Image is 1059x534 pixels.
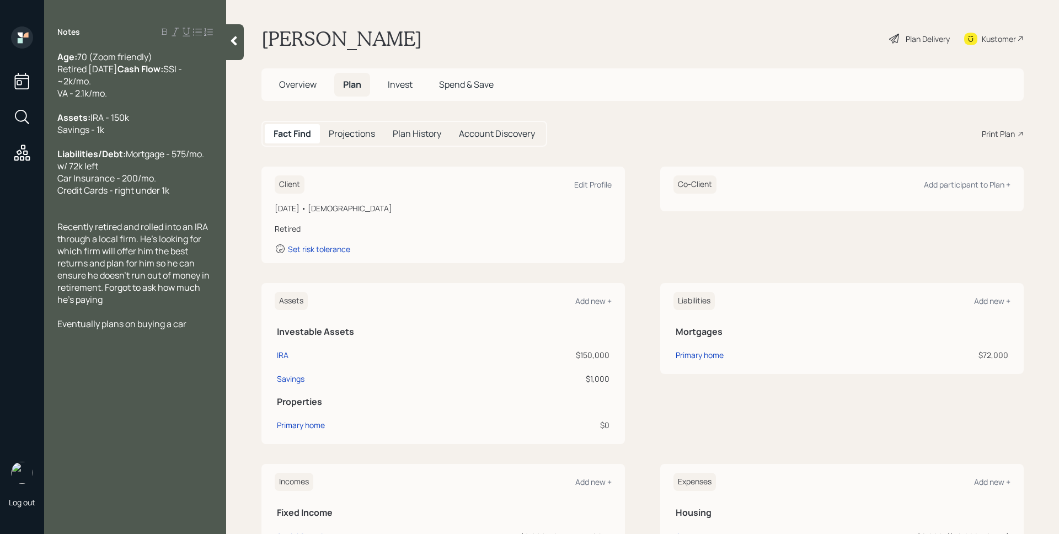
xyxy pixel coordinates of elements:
[277,419,325,431] div: Primary home
[277,349,288,361] div: IRA
[57,111,90,124] span: Assets:
[274,129,311,139] h5: Fact Find
[277,508,609,518] h5: Fixed Income
[924,179,1010,190] div: Add participant to Plan +
[11,462,33,484] img: james-distasi-headshot.png
[673,175,716,194] h6: Co-Client
[279,78,317,90] span: Overview
[57,111,129,136] span: IRA - 150k Savings - 1k
[574,179,612,190] div: Edit Profile
[673,473,716,491] h6: Expenses
[676,508,1008,518] h5: Housing
[57,51,77,63] span: Age:
[9,497,35,508] div: Log out
[57,148,126,160] span: Liabilities/Debt:
[393,129,441,139] h5: Plan History
[906,33,950,45] div: Plan Delivery
[676,327,1008,337] h5: Mortgages
[275,473,313,491] h6: Incomes
[673,292,715,310] h6: Liabilities
[275,223,612,234] div: Retired
[277,373,304,385] div: Savings
[57,148,206,196] span: Mortgage - 575/mo. w/ 72k left Car Insurance - 200/mo. Credit Cards - right under 1k
[57,26,80,38] label: Notes
[343,78,361,90] span: Plan
[275,175,304,194] h6: Client
[275,292,308,310] h6: Assets
[575,477,612,487] div: Add new +
[261,26,422,51] h1: [PERSON_NAME]
[275,202,612,214] div: [DATE] • [DEMOGRAPHIC_DATA]
[974,477,1010,487] div: Add new +
[277,397,609,407] h5: Properties
[982,33,1016,45] div: Kustomer
[575,296,612,306] div: Add new +
[277,327,609,337] h5: Investable Assets
[57,221,211,306] span: Recently retired and rolled into an IRA through a local firm. He's looking for which firm will of...
[472,349,609,361] div: $150,000
[439,78,494,90] span: Spend & Save
[982,128,1015,140] div: Print Plan
[388,78,413,90] span: Invest
[329,129,375,139] h5: Projections
[676,349,724,361] div: Primary home
[57,63,184,99] span: SSI - ~2k/mo. VA - 2.1k/mo.
[472,419,609,431] div: $0
[880,349,1008,361] div: $72,000
[57,318,186,330] span: Eventually plans on buying a car
[974,296,1010,306] div: Add new +
[117,63,163,75] span: Cash Flow:
[459,129,535,139] h5: Account Discovery
[57,51,152,75] span: 70 (Zoom friendly) Retired [DATE]
[288,244,350,254] div: Set risk tolerance
[472,373,609,385] div: $1,000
